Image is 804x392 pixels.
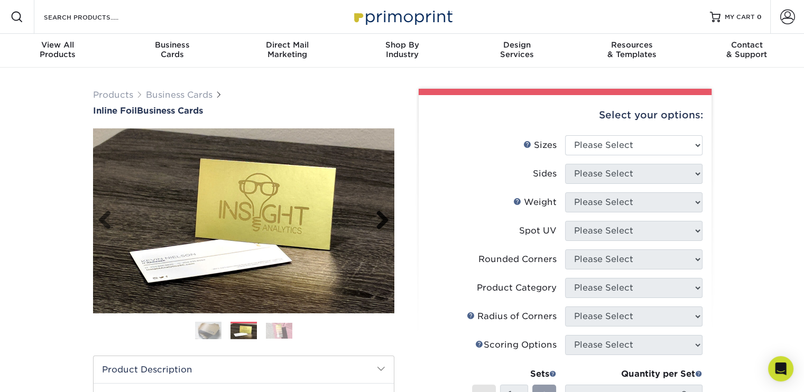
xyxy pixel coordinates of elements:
div: Sizes [523,139,557,152]
a: BusinessCards [115,34,229,68]
div: & Support [689,40,804,59]
div: Services [459,40,574,59]
span: Contact [689,40,804,50]
a: Business Cards [146,90,212,100]
img: Inline Foil 02 [93,128,394,313]
img: Business Cards 01 [195,318,221,344]
span: 0 [757,13,762,21]
a: DesignServices [459,34,574,68]
div: Product Category [477,282,557,294]
img: Business Cards 02 [230,323,257,339]
div: Weight [513,196,557,209]
span: Inline Foil [93,106,137,116]
div: Marketing [230,40,345,59]
div: & Templates [574,40,689,59]
span: Design [459,40,574,50]
div: Radius of Corners [467,310,557,323]
div: Industry [345,40,459,59]
a: Products [93,90,133,100]
img: Business Cards 03 [266,323,292,339]
span: MY CART [725,13,755,22]
div: Scoring Options [475,339,557,351]
span: Direct Mail [230,40,345,50]
span: Shop By [345,40,459,50]
div: Rounded Corners [478,253,557,266]
div: Spot UV [519,225,557,237]
span: Resources [574,40,689,50]
a: Shop ByIndustry [345,34,459,68]
div: Open Intercom Messenger [768,356,793,381]
div: Sets [472,368,557,380]
a: Resources& Templates [574,34,689,68]
div: Quantity per Set [565,368,703,380]
input: SEARCH PRODUCTS..... [43,11,146,23]
a: Inline FoilBusiness Cards [93,106,394,116]
a: Direct MailMarketing [230,34,345,68]
a: Contact& Support [689,34,804,68]
h1: Business Cards [93,106,394,116]
div: Select your options: [427,95,703,135]
h2: Product Description [94,356,394,383]
div: Cards [115,40,229,59]
span: Business [115,40,229,50]
div: Sides [533,167,557,180]
img: Primoprint [349,5,455,28]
